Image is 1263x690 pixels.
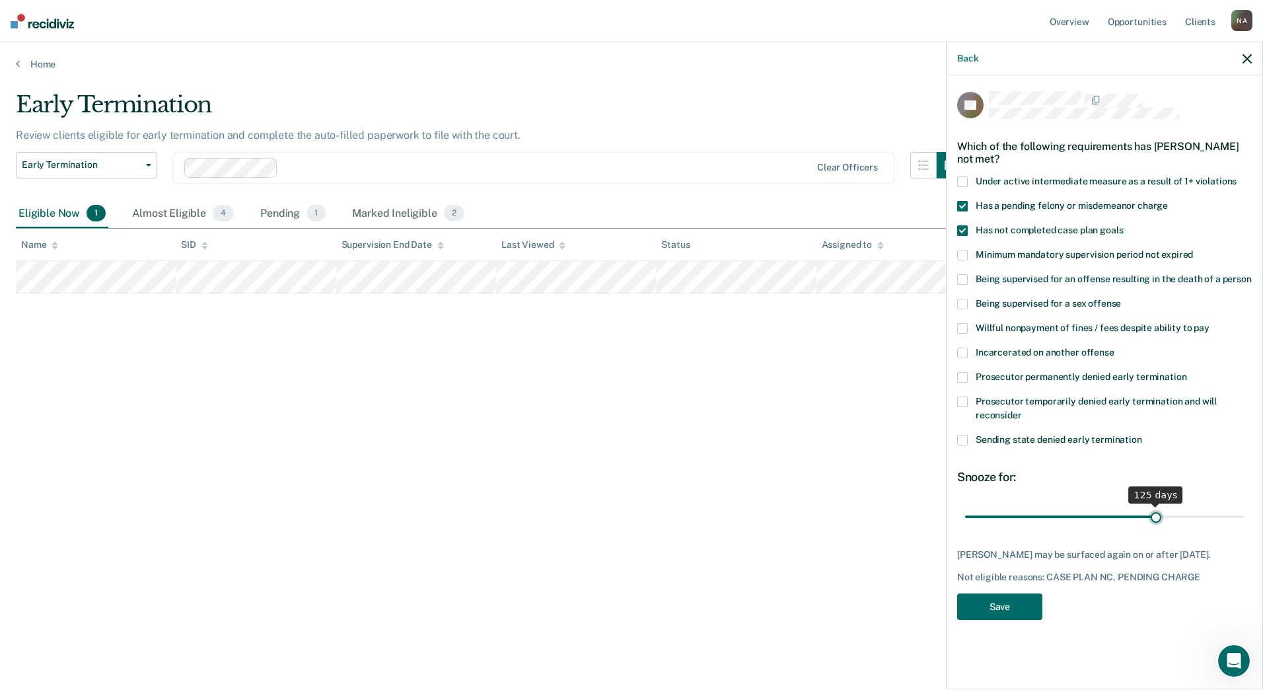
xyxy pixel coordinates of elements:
[11,405,253,428] textarea: Message…
[207,5,232,30] button: Home
[63,433,73,443] button: Upload attachment
[181,239,208,250] div: SID
[976,298,1121,309] span: Being supervised for a sex offense
[976,274,1252,284] span: Being supervised for an offense resulting in the death of a person
[16,200,108,229] div: Eligible Now
[349,200,467,229] div: Marked Ineligible
[957,53,978,64] button: Back
[976,347,1114,358] span: Incarcerated on another offense
[64,7,150,17] h1: [PERSON_NAME]
[21,239,58,250] div: Name
[976,371,1186,382] span: Prosecutor permanently denied early termination
[129,200,236,229] div: Almost Eligible
[87,205,106,222] span: 1
[258,200,328,229] div: Pending
[957,470,1252,484] div: Snooze for:
[38,7,59,28] img: Profile image for Nora
[58,325,243,455] div: yes the remainder of staff ([PERSON_NAME], [PERSON_NAME], [PERSON_NAME], and [PERSON_NAME]) shoul...
[976,176,1237,186] span: Under active intermediate measure as a result of 1+ violations
[957,594,1042,621] button: Save
[16,58,1247,70] a: Home
[342,239,444,250] div: Supervision End Date
[16,91,963,129] div: Early Termination
[817,162,878,173] div: Clear officers
[976,200,1168,211] span: Has a pending felony or misdemeanor charge
[501,239,565,250] div: Last Viewed
[22,159,141,171] span: Early Termination
[16,129,521,141] p: Review clients eligible for early termination and complete the auto-filled paperwork to file with...
[976,249,1193,260] span: Minimum mandatory supervision period not expired
[957,130,1252,176] div: Which of the following requirements has [PERSON_NAME] not met?
[232,5,256,29] div: Close
[11,14,74,28] img: Recidiviz
[11,317,254,473] div: David A. says…
[957,549,1252,560] div: [PERSON_NAME] may be surfaced again on or after [DATE].
[976,434,1142,445] span: Sending state denied early termination
[444,205,464,222] span: 2
[957,572,1252,583] div: Not eligible reasons: CASE PLAN NC, PENDING CHARGE
[42,433,52,443] button: Gif picker
[64,17,122,30] p: Active [DATE]
[307,205,326,222] span: 1
[84,433,94,443] button: Start recording
[976,225,1123,235] span: Has not completed case plan goals
[1231,10,1252,31] div: N A
[976,396,1217,420] span: Prosecutor temporarily denied early termination and will reconsider
[9,5,34,30] button: go back
[48,317,254,463] div: yes the remainder of staff ([PERSON_NAME], [PERSON_NAME], [PERSON_NAME], and [PERSON_NAME]) shoul...
[213,205,234,222] span: 4
[976,323,1209,333] span: Willful nonpayment of fines / fees despite ability to pay
[1129,486,1183,504] div: 125 days
[822,239,884,250] div: Assigned to
[661,239,690,250] div: Status
[227,428,248,449] button: Send a message…
[20,433,31,443] button: Emoji picker
[1218,645,1250,677] iframe: Intercom live chat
